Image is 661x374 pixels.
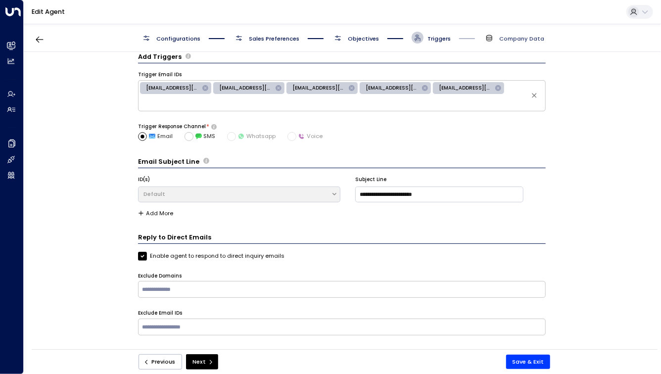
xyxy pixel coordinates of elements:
[138,123,206,130] label: Trigger Response Channel
[348,35,379,43] span: Objectives
[355,176,386,183] label: Subject Line
[138,233,546,244] h3: Reply to Direct Emails
[138,273,182,280] label: Exclude Domains
[149,132,173,140] span: Email
[156,35,200,43] span: Configurations
[139,354,182,370] button: Previous
[506,355,551,369] button: Save & Exit
[138,252,284,261] label: Enable agent to respond to direct inquiry emails
[203,157,209,166] span: Define the subject lines the agent should use when sending emails, customized for different trigg...
[138,71,182,78] label: Trigger Email IDs
[427,35,451,43] span: Triggers
[528,89,541,102] button: Clear
[213,85,278,92] span: [EMAIL_ADDRESS][DOMAIN_NAME]
[286,82,358,94] div: [EMAIL_ADDRESS][DOMAIN_NAME]
[360,82,431,94] div: [EMAIL_ADDRESS][DOMAIN_NAME]
[433,82,504,94] div: [EMAIL_ADDRESS][DOMAIN_NAME]
[186,354,218,370] button: Next
[138,176,150,183] label: ID(s)
[140,82,211,94] div: [EMAIL_ADDRESS][DOMAIN_NAME]
[238,132,276,140] span: Whatsapp
[211,124,217,129] button: Select how the agent will reach out to leads after receiving a trigger email. If SMS is chosen bu...
[138,310,182,317] label: Exclude Email IDs
[249,35,299,43] span: Sales Preferences
[286,85,351,92] span: [EMAIL_ADDRESS][DOMAIN_NAME]
[298,132,323,140] span: Voice
[360,85,425,92] span: [EMAIL_ADDRESS][DOMAIN_NAME]
[32,7,65,16] a: Edit Agent
[499,35,544,43] span: Company Data
[213,82,284,94] div: [EMAIL_ADDRESS][DOMAIN_NAME]
[138,52,182,61] h3: Add Triggers
[433,85,498,92] span: [EMAIL_ADDRESS][DOMAIN_NAME]
[138,157,199,166] h3: Email Subject Line
[195,132,216,140] span: SMS
[140,85,205,92] span: [EMAIL_ADDRESS][DOMAIN_NAME]
[138,210,173,217] button: Add More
